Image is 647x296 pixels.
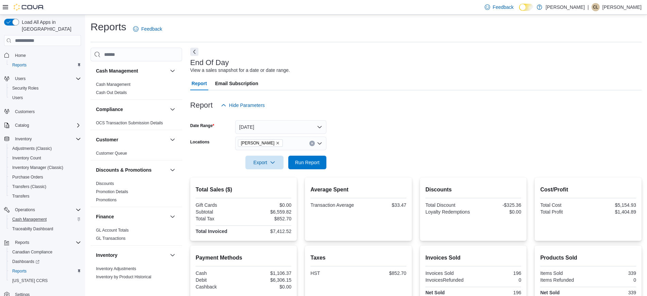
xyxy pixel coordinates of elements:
p: [PERSON_NAME] [602,3,642,11]
span: Traceabilty Dashboard [12,226,53,232]
span: Transfers (Classic) [12,184,46,189]
h3: Finance [96,213,114,220]
div: Cashback [196,284,242,290]
span: Customers [12,107,81,116]
button: Catalog [1,121,84,130]
span: Users [12,95,23,100]
button: Adjustments (Classic) [7,144,84,153]
a: OCS Transaction Submission Details [96,121,163,125]
span: GL Transactions [96,236,126,241]
button: Export [245,156,284,169]
button: Next [190,48,198,56]
h3: Cash Management [96,67,138,74]
button: Cash Management [7,215,84,224]
span: Adjustments (Classic) [10,144,81,153]
span: Report [192,77,207,90]
button: Run Report [288,156,326,169]
a: Dashboards [7,257,84,266]
div: $1,106.37 [245,270,292,276]
button: Traceabilty Dashboard [7,224,84,234]
button: Reports [12,238,32,247]
span: Traceabilty Dashboard [10,225,81,233]
button: Transfers (Classic) [7,182,84,191]
span: OCS Transaction Submission Details [96,120,163,126]
span: Feedback [141,26,162,32]
span: Transfers (Classic) [10,183,81,191]
span: Users [15,76,26,81]
button: Reports [1,238,84,247]
button: Canadian Compliance [7,247,84,257]
h2: Discounts [425,186,521,194]
button: Inventory [1,134,84,144]
strong: Net Sold [540,290,560,295]
button: Inventory [168,251,177,259]
div: Cassandra Little [592,3,600,11]
h3: End Of Day [190,59,229,67]
button: Customer [168,136,177,144]
span: Transfers [10,192,81,200]
div: $852.70 [245,216,292,221]
span: Inventory [12,135,81,143]
div: Cash Management [91,80,182,99]
span: Reports [10,267,81,275]
div: Invoices Sold [425,270,472,276]
span: Reports [10,61,81,69]
span: Purchase Orders [12,174,43,180]
a: Canadian Compliance [10,248,55,256]
strong: Total Invoiced [196,229,227,234]
button: Hide Parameters [218,98,268,112]
span: Inventory Manager (Classic) [12,165,63,170]
span: Inventory Adjustments [96,266,136,271]
a: Adjustments (Classic) [10,144,54,153]
span: Customer Queue [96,151,127,156]
a: Cash Management [96,82,130,87]
div: HST [310,270,357,276]
a: Home [12,51,29,60]
div: Items Refunded [540,277,587,283]
span: Dashboards [12,259,39,264]
span: Reports [12,62,27,68]
h2: Taxes [310,254,406,262]
span: [PERSON_NAME] [241,140,275,146]
div: Items Sold [540,270,587,276]
div: Customer [91,149,182,160]
button: Compliance [168,105,177,113]
div: $852.70 [360,270,406,276]
a: Dashboards [10,258,42,266]
div: Loyalty Redemptions [425,209,472,215]
span: Reports [15,240,29,245]
span: Dashboards [10,258,81,266]
span: Operations [12,206,81,214]
a: Inventory Manager (Classic) [10,163,66,172]
h3: Report [190,101,213,109]
button: Discounts & Promotions [168,166,177,174]
span: Users [12,75,81,83]
h1: Reports [91,20,126,34]
div: $0.00 [475,209,521,215]
input: Dark Mode [519,4,533,11]
a: Promotion Details [96,189,128,194]
a: Customer Queue [96,151,127,156]
a: Reports [10,61,29,69]
button: Open list of options [317,141,322,146]
h3: Inventory [96,252,117,259]
h3: Customer [96,136,118,143]
a: Cash Out Details [96,90,127,95]
span: Home [12,51,81,59]
span: Inventory Count [12,155,41,161]
h2: Average Spent [310,186,406,194]
span: Canadian Compliance [10,248,81,256]
a: Security Roles [10,84,41,92]
div: $1,404.89 [589,209,636,215]
div: InvoicesRefunded [425,277,472,283]
div: $6,559.82 [245,209,292,215]
a: Inventory Count [10,154,44,162]
div: 196 [475,270,521,276]
span: Export [249,156,279,169]
span: Adjustments (Classic) [12,146,52,151]
span: GL Account Totals [96,228,129,233]
div: Total Discount [425,202,472,208]
div: 339 [589,270,636,276]
span: [US_STATE] CCRS [12,278,48,283]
